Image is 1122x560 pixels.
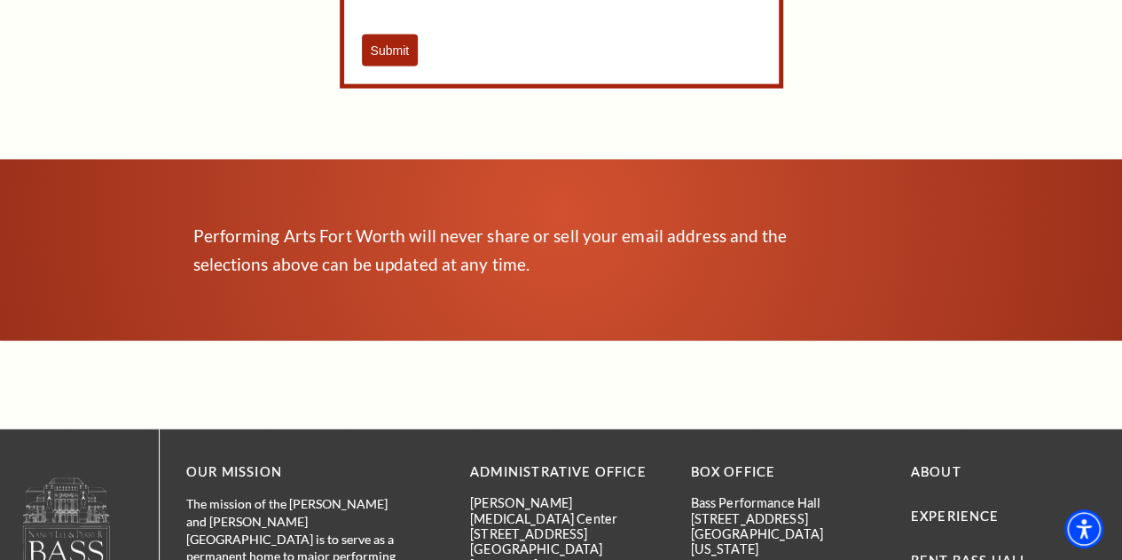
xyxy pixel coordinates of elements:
[1064,509,1103,548] div: Accessibility Menu
[690,511,883,526] p: [STREET_ADDRESS]
[193,222,814,279] p: Performing Arts Fort Worth will never share or sell your email address and the selections above c...
[690,461,883,484] p: BOX OFFICE
[470,461,663,484] p: Administrative Office
[362,35,419,67] button: Submit
[690,526,883,557] p: [GEOGRAPHIC_DATA][US_STATE]
[470,495,663,526] p: [PERSON_NAME][MEDICAL_DATA] Center
[690,495,883,510] p: Bass Performance Hall
[470,526,663,541] p: [STREET_ADDRESS]
[911,464,961,479] a: About
[911,509,1000,524] a: Experience
[186,461,408,484] p: OUR MISSION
